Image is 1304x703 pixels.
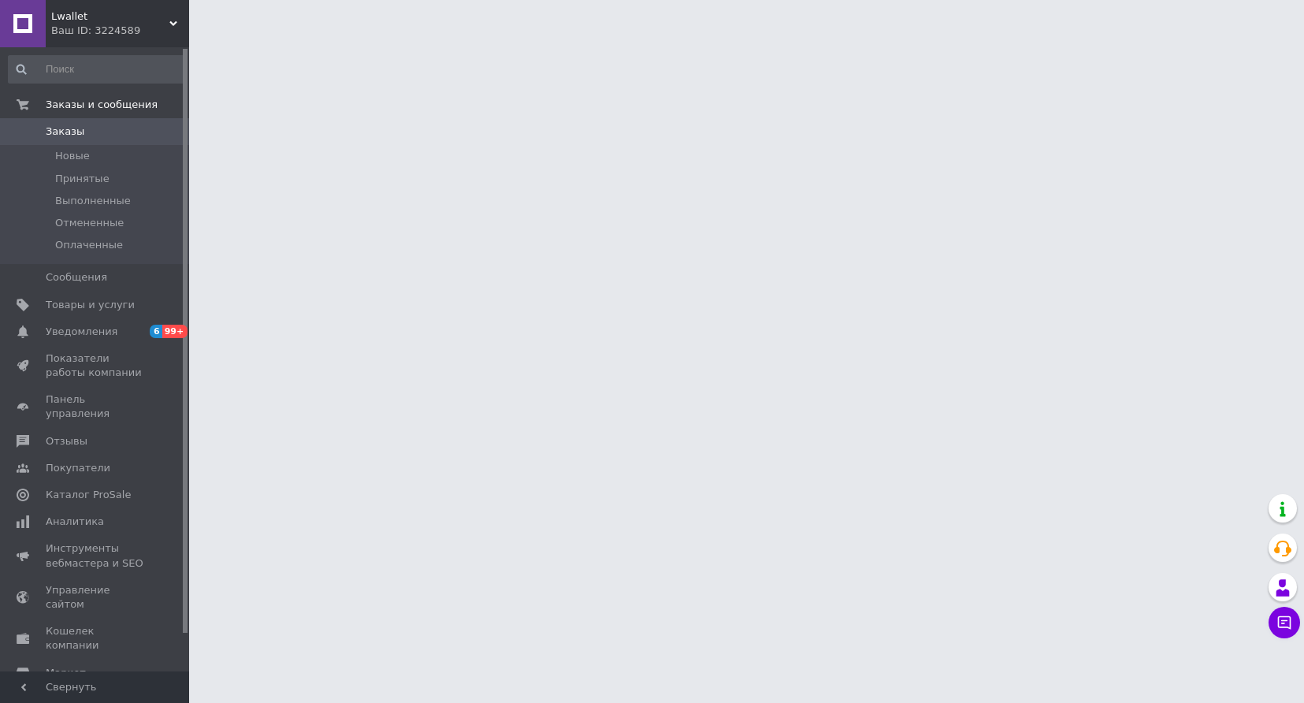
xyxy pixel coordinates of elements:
[46,98,158,112] span: Заказы и сообщения
[55,172,110,186] span: Принятые
[150,325,162,338] span: 6
[46,624,146,653] span: Кошелек компании
[55,216,124,230] span: Отмененные
[46,351,146,380] span: Показатели работы компании
[46,666,86,680] span: Маркет
[1269,607,1300,638] button: Чат с покупателем
[46,392,146,421] span: Панель управления
[55,194,131,208] span: Выполненные
[46,434,87,448] span: Отзывы
[55,238,123,252] span: Оплаченные
[46,541,146,570] span: Инструменты вебмастера и SEO
[162,325,188,338] span: 99+
[8,55,186,84] input: Поиск
[46,325,117,339] span: Уведомления
[46,488,131,502] span: Каталог ProSale
[55,149,90,163] span: Новые
[46,125,84,139] span: Заказы
[51,24,189,38] div: Ваш ID: 3224589
[51,9,169,24] span: Lwallet
[46,298,135,312] span: Товары и услуги
[46,461,110,475] span: Покупатели
[46,515,104,529] span: Аналитика
[46,583,146,612] span: Управление сайтом
[46,270,107,285] span: Сообщения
